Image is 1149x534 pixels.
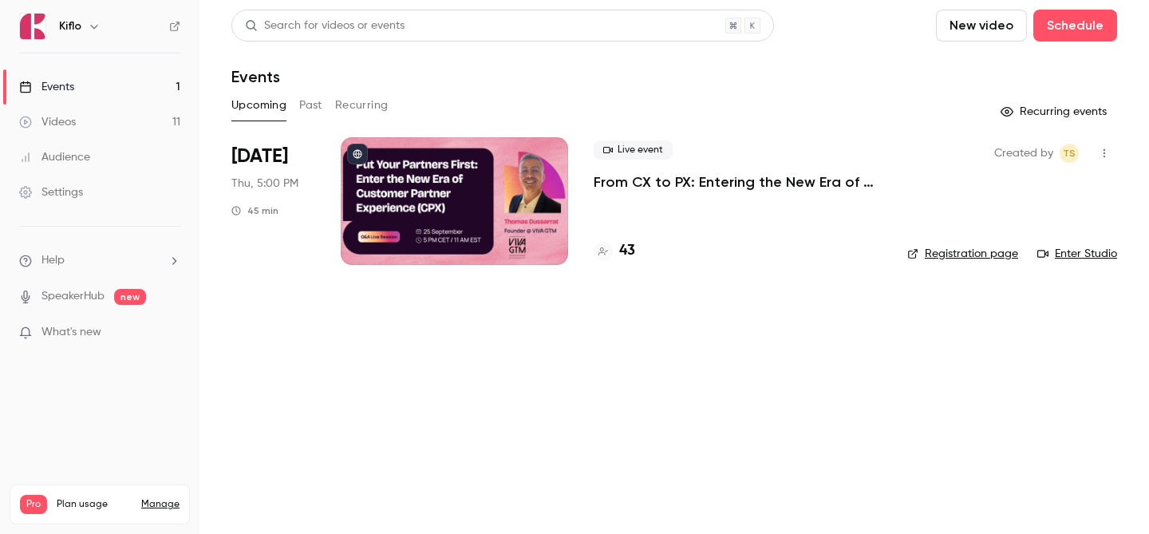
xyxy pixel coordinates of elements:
[231,176,298,192] span: Thu, 5:00 PM
[19,252,180,269] li: help-dropdown-opener
[299,93,322,118] button: Past
[231,204,278,217] div: 45 min
[19,79,74,95] div: Events
[19,149,90,165] div: Audience
[1060,144,1079,163] span: Tomica Stojanovikj
[41,288,105,305] a: SpeakerHub
[1037,246,1117,262] a: Enter Studio
[1033,10,1117,42] button: Schedule
[1063,144,1076,163] span: TS
[619,240,635,262] h4: 43
[20,14,45,39] img: Kiflo
[231,67,280,86] h1: Events
[994,144,1053,163] span: Created by
[141,498,180,511] a: Manage
[231,144,288,169] span: [DATE]
[594,172,882,192] a: From CX to PX: Entering the New Era of Partner Experience
[231,93,286,118] button: Upcoming
[936,10,1027,42] button: New video
[41,252,65,269] span: Help
[57,498,132,511] span: Plan usage
[114,289,146,305] span: new
[245,18,405,34] div: Search for videos or events
[20,495,47,514] span: Pro
[993,99,1117,125] button: Recurring events
[19,184,83,200] div: Settings
[19,114,76,130] div: Videos
[594,240,635,262] a: 43
[161,326,180,340] iframe: Noticeable Trigger
[335,93,389,118] button: Recurring
[59,18,81,34] h6: Kiflo
[907,246,1018,262] a: Registration page
[231,137,315,265] div: Sep 25 Thu, 5:00 PM (Europe/Rome)
[41,324,101,341] span: What's new
[594,140,673,160] span: Live event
